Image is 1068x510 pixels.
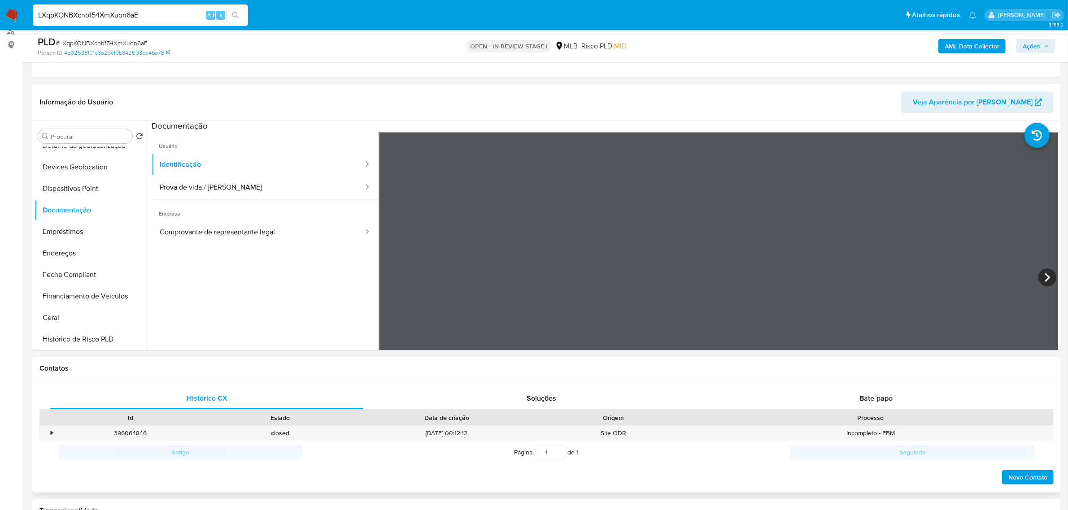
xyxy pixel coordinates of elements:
p: laisa.felismino@mercadolivre.com [998,11,1049,19]
button: Novo Contato [1002,470,1054,484]
span: Alt [207,11,214,19]
b: Person ID [38,49,62,57]
span: MID [614,41,627,51]
button: Devices Geolocation [35,156,147,178]
h1: Informação do Usuário [39,98,113,107]
div: Data de criação [361,413,532,422]
span: Bate-papo [859,393,893,403]
button: Dispositivos Point [35,178,147,199]
span: 3.155.0 [1049,21,1064,28]
div: Site ODR [539,426,688,441]
span: Página de [514,445,579,459]
span: 1 [577,448,579,457]
input: Procurar [51,133,129,141]
p: OPEN - IN REVIEW STAGE I [466,40,551,52]
input: Pesquise usuários ou casos... [33,9,248,21]
button: Empréstimos [35,221,147,242]
button: Retornar ao pedido padrão [136,133,143,143]
button: AML Data Collector [938,39,1006,53]
div: Estado [211,413,348,422]
button: Veja Aparência por [PERSON_NAME] [901,91,1054,113]
div: Id [62,413,199,422]
span: Risco PLD: [581,41,627,51]
div: MLB [555,41,578,51]
span: Histórico CX [187,393,227,403]
a: 4b92538101e3a23ef0b842603be4ba78 [64,49,170,57]
div: • [51,429,53,437]
b: AML Data Collector [945,39,999,53]
button: Antigo [58,445,302,459]
button: Histórico de Risco PLD [35,328,147,350]
div: closed [205,426,354,441]
span: s [219,11,222,19]
button: Seguindo [791,445,1035,459]
a: Notificações [969,11,976,19]
span: # LXqpKONBXcnbf54XmXuon6aE [56,39,148,48]
div: Processo [694,413,1047,422]
div: Origem [545,413,682,422]
span: Atalhos rápidos [912,10,960,20]
span: Ações [1023,39,1040,53]
button: Procurar [42,133,49,140]
div: Incompleto - FBM [688,426,1053,441]
span: Novo Contato [1008,471,1047,484]
b: PLD [38,35,56,49]
button: Endereços [35,242,147,264]
div: 396064846 [56,426,205,441]
button: search-icon [226,9,244,22]
button: Geral [35,307,147,328]
button: Fecha Compliant [35,264,147,285]
span: Soluções [527,393,556,403]
div: [DATE] 00:12:12 [355,426,539,441]
span: Veja Aparência por [PERSON_NAME] [913,91,1033,113]
button: Ações [1016,39,1055,53]
button: Financiamento de Veículos [35,285,147,307]
a: Sair [1052,10,1061,20]
h1: Contatos [39,364,1054,373]
button: Documentação [35,199,147,221]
